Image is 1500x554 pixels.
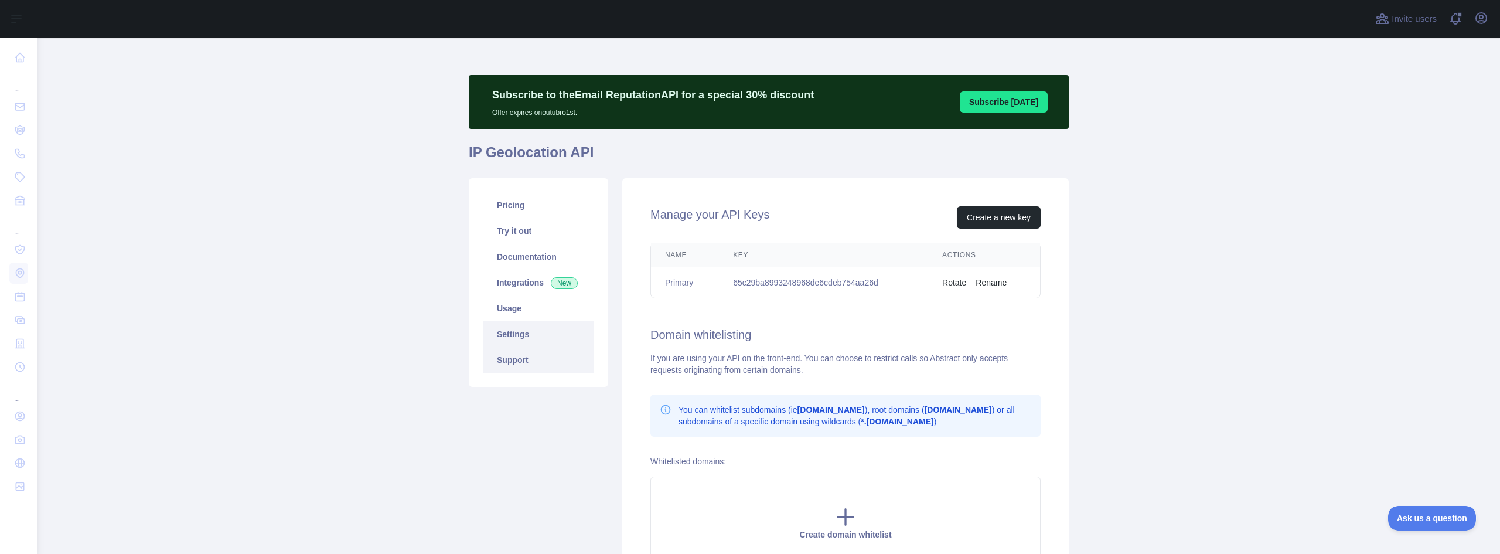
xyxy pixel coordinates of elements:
[492,87,814,103] p: Subscribe to the Email Reputation API for a special 30 % discount
[797,405,865,414] b: [DOMAIN_NAME]
[469,143,1069,171] h1: IP Geolocation API
[483,321,594,347] a: Settings
[719,267,928,298] td: 65c29ba8993248968de6cdeb754aa26d
[9,380,28,403] div: ...
[650,327,1041,343] h2: Domain whitelisting
[483,295,594,321] a: Usage
[1388,506,1477,531] iframe: Toggle Customer Support
[651,267,719,298] td: Primary
[1373,9,1439,28] button: Invite users
[861,417,933,426] b: *.[DOMAIN_NAME]
[942,277,966,288] button: Rotate
[9,213,28,237] div: ...
[483,244,594,270] a: Documentation
[9,70,28,94] div: ...
[650,457,726,466] label: Whitelisted domains:
[650,206,769,229] h2: Manage your API Keys
[551,277,578,289] span: New
[650,352,1041,376] div: If you are using your API on the front-end. You can choose to restrict calls so Abstract only acc...
[799,530,891,539] span: Create domain whitelist
[976,277,1007,288] button: Rename
[483,192,594,218] a: Pricing
[492,103,814,117] p: Offer expires on outubro 1st.
[483,347,594,373] a: Support
[483,270,594,295] a: Integrations New
[957,206,1041,229] button: Create a new key
[651,243,719,267] th: Name
[719,243,928,267] th: Key
[928,243,1040,267] th: Actions
[1392,12,1437,26] span: Invite users
[483,218,594,244] a: Try it out
[925,405,992,414] b: [DOMAIN_NAME]
[679,404,1031,427] p: You can whitelist subdomains (ie ), root domains ( ) or all subdomains of a specific domain using...
[960,91,1048,113] button: Subscribe [DATE]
